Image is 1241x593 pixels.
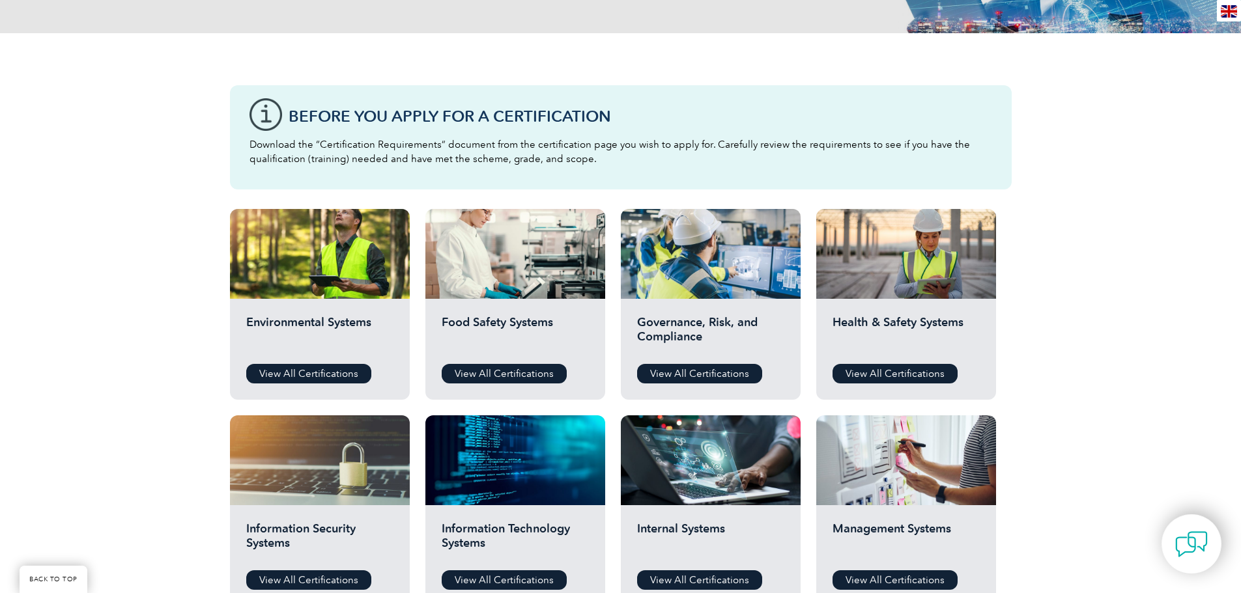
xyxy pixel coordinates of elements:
[442,364,567,383] a: View All Certifications
[1221,5,1237,18] img: en
[1175,528,1208,560] img: contact-chat.png
[833,364,958,383] a: View All Certifications
[833,521,980,560] h2: Management Systems
[442,521,589,560] h2: Information Technology Systems
[246,570,371,590] a: View All Certifications
[637,570,762,590] a: View All Certifications
[246,315,393,354] h2: Environmental Systems
[637,315,784,354] h2: Governance, Risk, and Compliance
[246,521,393,560] h2: Information Security Systems
[833,315,980,354] h2: Health & Safety Systems
[20,566,87,593] a: BACK TO TOP
[250,137,992,166] p: Download the “Certification Requirements” document from the certification page you wish to apply ...
[246,364,371,383] a: View All Certifications
[442,315,589,354] h2: Food Safety Systems
[289,108,992,124] h3: Before You Apply For a Certification
[833,570,958,590] a: View All Certifications
[637,364,762,383] a: View All Certifications
[637,521,784,560] h2: Internal Systems
[442,570,567,590] a: View All Certifications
